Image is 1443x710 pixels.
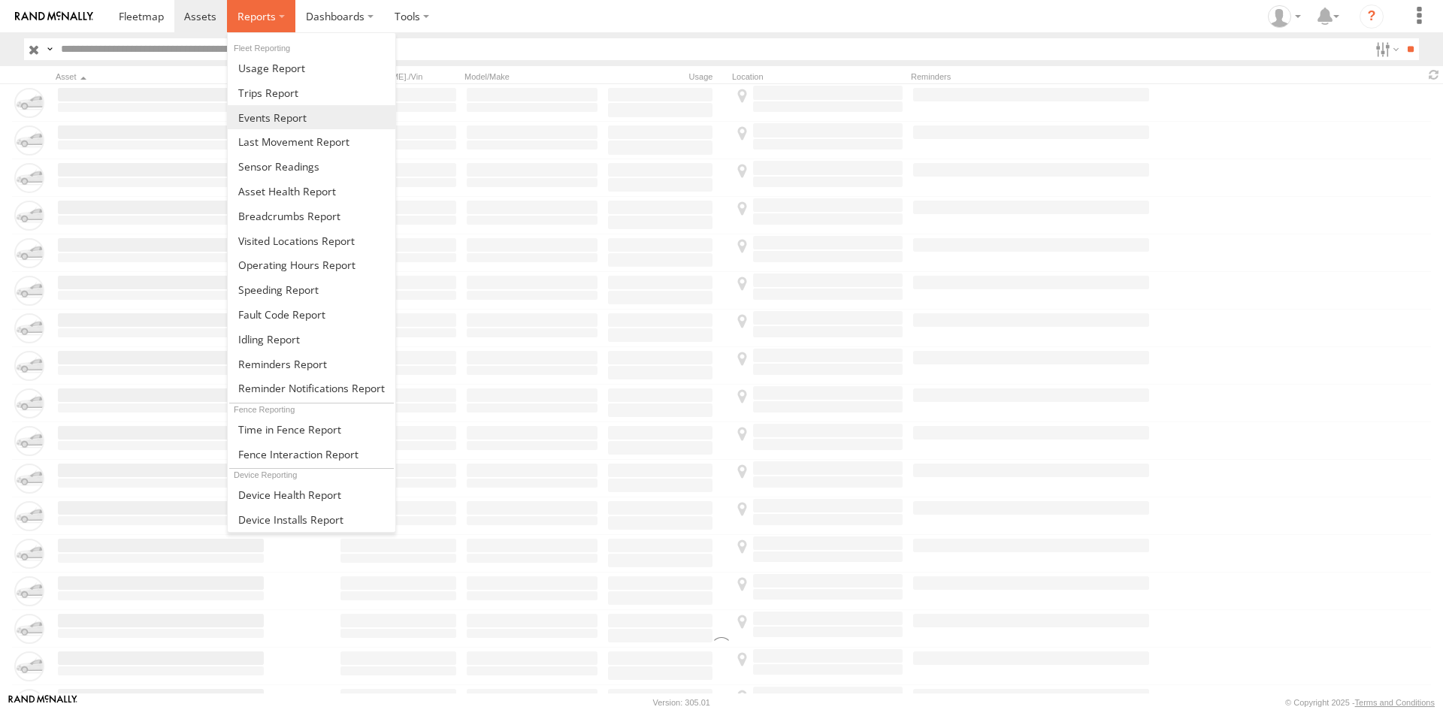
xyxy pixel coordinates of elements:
[228,80,395,105] a: Trips Report
[606,71,726,82] div: Usage
[228,482,395,507] a: Device Health Report
[732,71,905,82] div: Location
[44,38,56,60] label: Search Query
[8,695,77,710] a: Visit our Website
[1369,38,1402,60] label: Search Filter Options
[338,71,458,82] div: [PERSON_NAME]./Vin
[228,376,395,401] a: Service Reminder Notifications Report
[911,71,1151,82] div: Reminders
[1285,698,1435,707] div: © Copyright 2025 -
[15,11,93,22] img: rand-logo.svg
[228,204,395,228] a: Breadcrumbs Report
[228,56,395,80] a: Usage Report
[228,105,395,130] a: Full Events Report
[653,698,710,707] div: Version: 305.01
[228,154,395,179] a: Sensor Readings
[228,442,395,467] a: Fence Interaction Report
[228,507,395,532] a: Device Installs Report
[1263,5,1306,28] div: Carlos Ortiz
[228,277,395,302] a: Fleet Speed Report
[228,129,395,154] a: Last Movement Report
[228,327,395,352] a: Idling Report
[1355,698,1435,707] a: Terms and Conditions
[464,71,600,82] div: Model/Make
[228,352,395,376] a: Reminders Report
[1360,5,1384,29] i: ?
[228,179,395,204] a: Asset Health Report
[228,252,395,277] a: Asset Operating Hours Report
[56,71,266,82] div: Click to Sort
[1425,68,1443,82] span: Refresh
[228,228,395,253] a: Visited Locations Report
[228,417,395,442] a: Time in Fences Report
[228,302,395,327] a: Fault Code Report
